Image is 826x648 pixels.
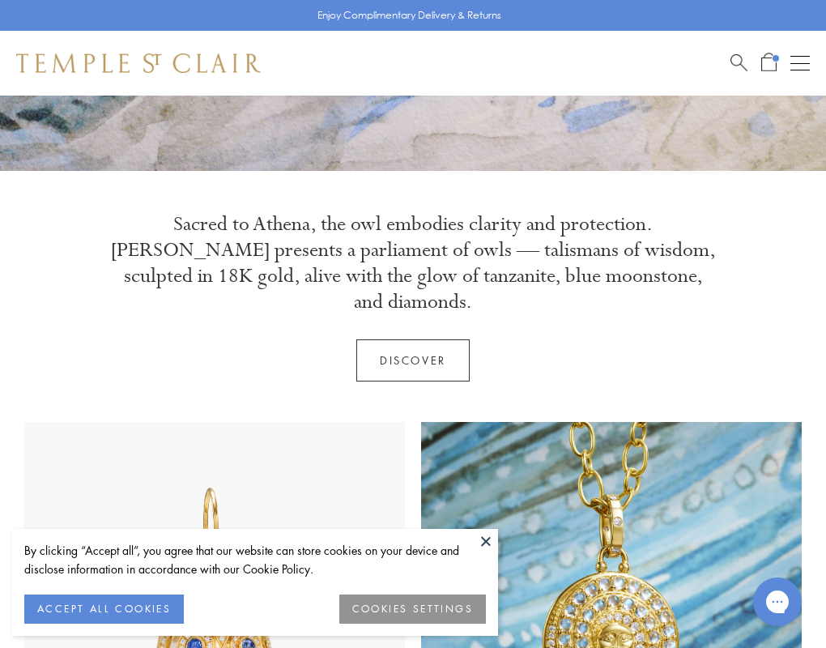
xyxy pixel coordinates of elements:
button: COOKIES SETTINGS [339,595,486,624]
p: Enjoy Complimentary Delivery & Returns [317,7,501,23]
a: Open Shopping Bag [761,53,777,73]
button: Open navigation [790,53,810,73]
div: By clicking “Accept all”, you agree that our website can store cookies on your device and disclos... [24,541,486,578]
iframe: Gorgias live chat messenger [745,572,810,632]
a: Discover [356,339,470,382]
img: Temple St. Clair [16,53,261,73]
a: Search [730,53,747,73]
button: ACCEPT ALL COOKIES [24,595,184,624]
p: Sacred to Athena, the owl embodies clarity and protection. [PERSON_NAME] presents a parliament of... [109,211,717,315]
